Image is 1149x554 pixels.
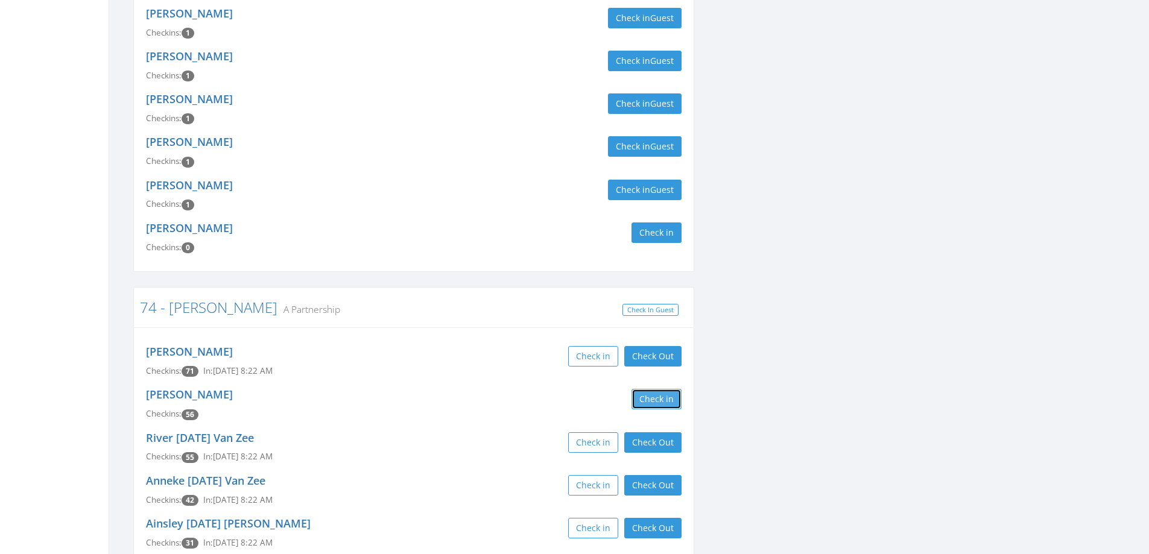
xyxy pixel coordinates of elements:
[146,178,233,192] a: [PERSON_NAME]
[568,346,618,367] button: Check in
[624,432,682,453] button: Check Out
[146,537,182,548] span: Checkins:
[182,538,198,549] span: Checkin count
[146,156,182,166] span: Checkins:
[568,432,618,453] button: Check in
[146,221,233,235] a: [PERSON_NAME]
[650,98,674,109] span: Guest
[568,518,618,538] button: Check in
[146,27,182,38] span: Checkins:
[568,475,618,496] button: Check in
[146,516,311,530] a: Ainsley [DATE] [PERSON_NAME]
[203,537,273,548] span: In: [DATE] 8:22 AM
[608,136,682,157] button: Check inGuest
[203,451,273,462] span: In: [DATE] 8:22 AM
[608,180,682,200] button: Check inGuest
[622,304,679,316] a: Check In Guest
[140,297,277,317] a: 74 - [PERSON_NAME]
[146,387,233,401] a: [PERSON_NAME]
[182,113,194,124] span: Checkin count
[146,408,182,419] span: Checkins:
[146,242,182,253] span: Checkins:
[146,49,233,63] a: [PERSON_NAME]
[182,452,198,463] span: Checkin count
[631,222,682,243] button: Check in
[146,494,182,505] span: Checkins:
[146,365,182,376] span: Checkins:
[608,51,682,71] button: Check inGuest
[146,6,233,20] a: [PERSON_NAME]
[624,346,682,367] button: Check Out
[650,12,674,24] span: Guest
[182,28,194,39] span: Checkin count
[146,134,233,149] a: [PERSON_NAME]
[624,475,682,496] button: Check Out
[182,200,194,210] span: Checkin count
[146,451,182,462] span: Checkins:
[650,55,674,66] span: Guest
[146,92,233,106] a: [PERSON_NAME]
[608,93,682,114] button: Check inGuest
[146,344,233,359] a: [PERSON_NAME]
[182,71,194,81] span: Checkin count
[182,409,198,420] span: Checkin count
[182,157,194,168] span: Checkin count
[608,8,682,28] button: Check inGuest
[182,366,198,377] span: Checkin count
[650,184,674,195] span: Guest
[146,430,254,445] a: River [DATE] Van Zee
[146,473,265,488] a: Anneke [DATE] Van Zee
[277,303,340,316] small: A Partnership
[182,495,198,506] span: Checkin count
[203,365,273,376] span: In: [DATE] 8:22 AM
[631,389,682,409] button: Check in
[650,140,674,152] span: Guest
[146,70,182,81] span: Checkins:
[146,198,182,209] span: Checkins:
[624,518,682,538] button: Check Out
[203,494,273,505] span: In: [DATE] 8:22 AM
[146,113,182,124] span: Checkins:
[182,242,194,253] span: Checkin count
